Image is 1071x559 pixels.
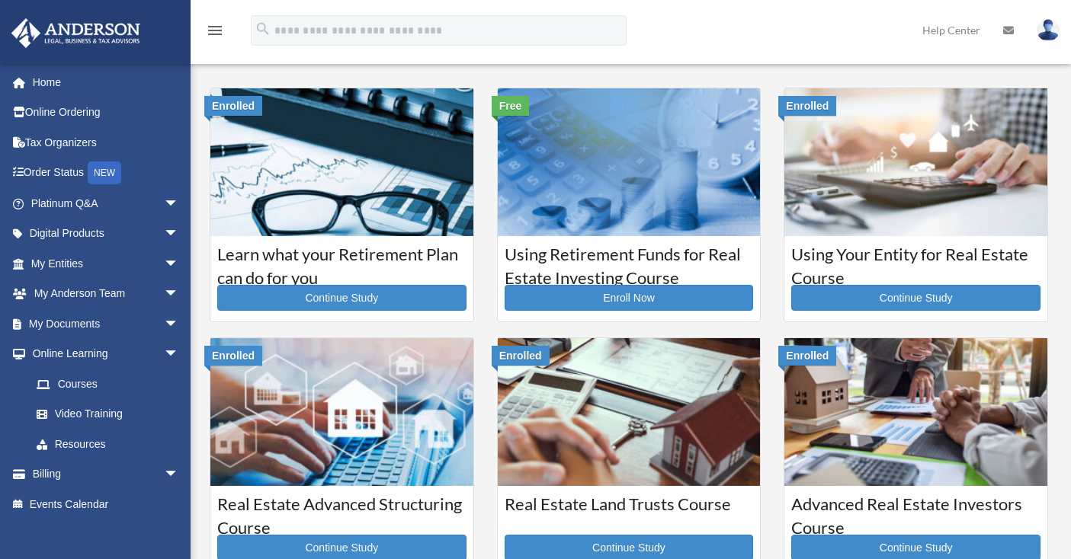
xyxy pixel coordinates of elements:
a: Enroll Now [505,285,754,311]
a: Tax Organizers [11,127,202,158]
a: My Documentsarrow_drop_down [11,308,202,339]
span: arrow_drop_down [164,188,194,219]
span: arrow_drop_down [164,219,194,250]
a: Platinum Q&Aarrow_drop_down [11,188,202,219]
i: search [255,21,271,37]
a: Continue Study [217,285,467,311]
div: Enrolled [492,346,550,366]
span: arrow_drop_down [164,248,194,279]
div: Enrolled [778,96,836,116]
a: Order StatusNEW [11,158,202,189]
i: menu [206,21,224,40]
span: arrow_drop_down [164,459,194,490]
h3: Advanced Real Estate Investors Course [791,493,1041,531]
h3: Real Estate Advanced Structuring Course [217,493,467,531]
a: Events Calendar [11,489,202,519]
div: Enrolled [204,346,262,366]
div: NEW [88,161,121,184]
a: My Entitiesarrow_drop_down [11,248,202,279]
span: arrow_drop_down [164,308,194,340]
div: Enrolled [778,346,836,366]
h3: Learn what your Retirement Plan can do for you [217,243,467,281]
a: menu [206,27,224,40]
a: My Anderson Teamarrow_drop_down [11,279,202,309]
img: Anderson Advisors Platinum Portal [7,18,145,48]
img: User Pic [1037,19,1060,41]
div: Free [492,96,530,116]
a: Courses [21,369,194,399]
h3: Real Estate Land Trusts Course [505,493,754,531]
a: Continue Study [791,285,1041,311]
a: Billingarrow_drop_down [11,459,202,490]
a: Digital Productsarrow_drop_down [11,219,202,249]
h3: Using Retirement Funds for Real Estate Investing Course [505,243,754,281]
div: Enrolled [204,96,262,116]
span: arrow_drop_down [164,279,194,310]
a: Home [11,67,202,97]
a: Video Training [21,399,202,430]
a: Online Ordering [11,97,202,128]
a: Online Learningarrow_drop_down [11,339,202,369]
h3: Using Your Entity for Real Estate Course [791,243,1041,281]
a: Resources [21,429,202,459]
span: arrow_drop_down [164,339,194,370]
